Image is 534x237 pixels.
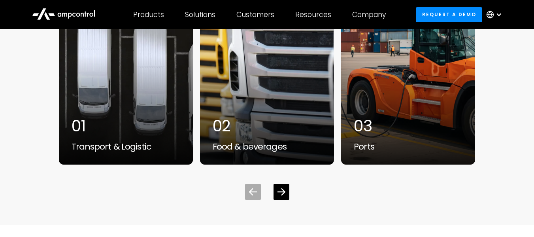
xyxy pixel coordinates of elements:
div: Products [133,10,164,19]
div: Previous slide [245,184,261,200]
div: Company [352,10,386,19]
div: Solutions [185,10,215,19]
div: 03 [354,116,462,135]
div: Resources [295,10,331,19]
div: Transport & Logistic [72,142,180,152]
div: 01 [72,116,180,135]
div: Next slide [274,184,289,200]
div: Customers [236,10,274,19]
div: Ports [354,142,462,152]
a: Request a demo [416,7,482,22]
div: Food & beverages [213,142,321,152]
div: 02 [213,116,321,135]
